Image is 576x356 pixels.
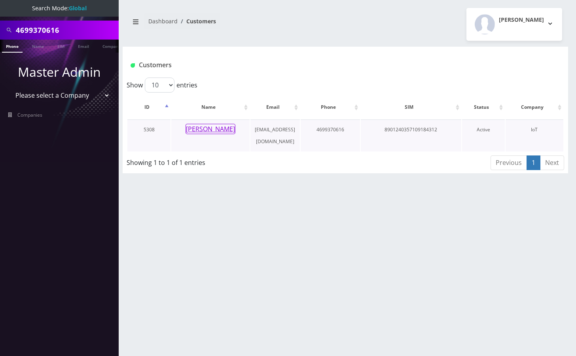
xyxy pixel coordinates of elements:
a: 1 [527,155,540,170]
input: Search All Companies [16,23,117,38]
a: Previous [491,155,527,170]
h2: [PERSON_NAME] [499,17,544,23]
button: [PERSON_NAME] [186,124,235,134]
th: Company: activate to sort column ascending [506,96,563,119]
a: Name [28,40,48,52]
a: Phone [2,40,23,53]
th: Phone: activate to sort column ascending [301,96,360,119]
select: Showentries [145,78,174,93]
td: 5308 [127,119,171,151]
th: Name: activate to sort column ascending [171,96,250,119]
a: Email [74,40,93,52]
strong: Global [69,4,87,12]
label: Show entries [127,78,197,93]
th: ID: activate to sort column descending [127,96,171,119]
td: [EMAIL_ADDRESS][DOMAIN_NAME] [250,119,300,151]
td: 8901240357109184312 [361,119,461,151]
a: Company [99,40,125,52]
a: Next [540,155,564,170]
nav: breadcrumb [129,13,339,36]
th: Status: activate to sort column ascending [462,96,505,119]
span: Companies [17,112,42,118]
a: Dashboard [148,17,178,25]
h1: Customers [131,61,487,69]
a: SIM [53,40,68,52]
th: Email: activate to sort column ascending [250,96,300,119]
button: [PERSON_NAME] [466,8,562,41]
div: Showing 1 to 1 of 1 entries [127,155,303,167]
td: 4699370616 [301,119,360,151]
span: Search Mode: [32,4,87,12]
td: IoT [506,119,563,151]
th: SIM: activate to sort column ascending [361,96,461,119]
td: Active [462,119,505,151]
li: Customers [178,17,216,25]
